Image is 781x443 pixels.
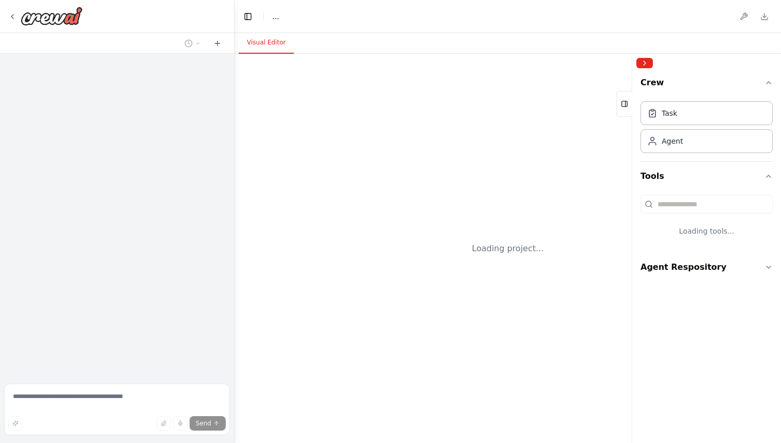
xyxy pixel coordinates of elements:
button: Tools [641,162,773,191]
button: Upload files [157,416,171,431]
div: Loading project... [472,242,544,255]
button: Click to speak your automation idea [173,416,188,431]
button: Visual Editor [239,32,294,54]
img: Logo [21,7,83,25]
button: Agent Respository [641,253,773,282]
div: Crew [641,97,773,161]
button: Switch to previous chat [180,37,205,50]
button: Hide left sidebar [241,9,255,24]
div: Loading tools... [641,218,773,245]
nav: breadcrumb [272,11,279,22]
div: Tools [641,191,773,253]
button: Toggle Sidebar [628,54,636,443]
span: Send [196,419,211,427]
button: Improve this prompt [8,416,23,431]
span: ... [272,11,279,22]
button: Send [190,416,226,431]
div: Task [662,108,677,118]
button: Collapse right sidebar [636,58,653,68]
button: Crew [641,72,773,97]
button: Start a new chat [209,37,226,50]
div: Agent [662,136,683,146]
